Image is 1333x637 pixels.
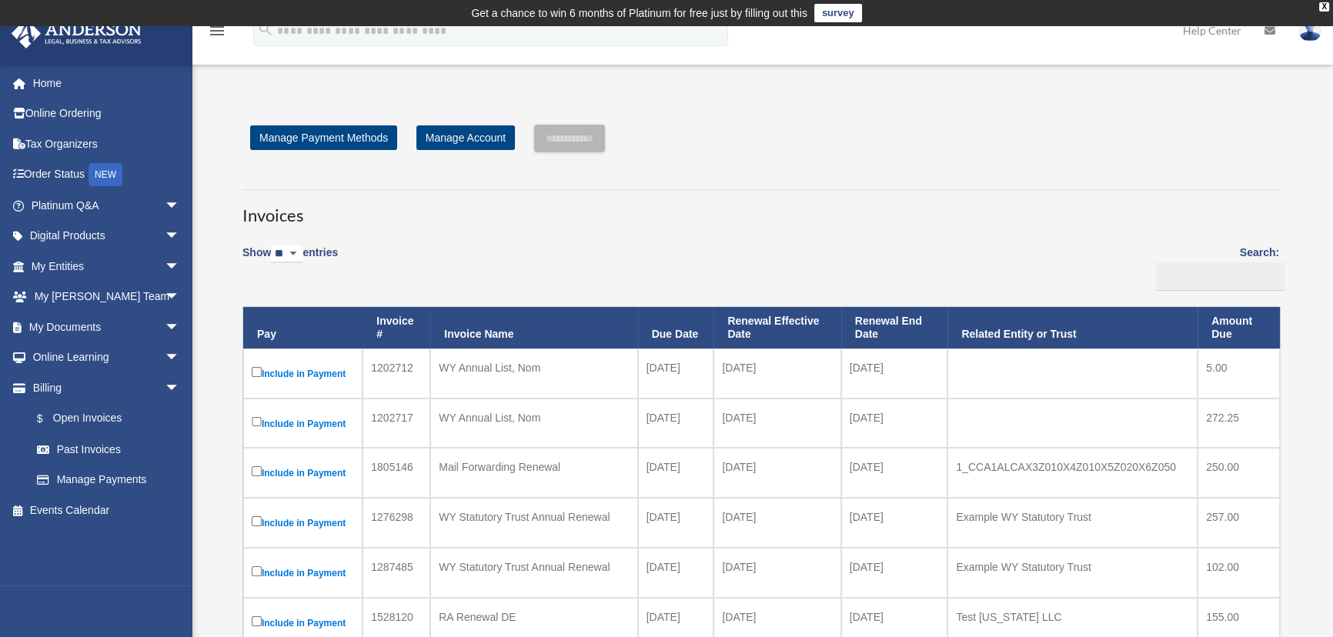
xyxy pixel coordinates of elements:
input: Include in Payment [252,417,262,427]
span: $ [45,409,53,429]
td: [DATE] [841,498,948,548]
label: Search: [1151,243,1279,291]
th: Pay: activate to sort column descending [243,307,362,349]
a: Home [11,68,203,98]
span: arrow_drop_down [165,312,195,343]
span: arrow_drop_down [165,251,195,282]
td: 1202712 [362,349,430,399]
td: [DATE] [841,548,948,598]
td: [DATE] [713,548,840,598]
td: 250.00 [1198,448,1280,498]
th: Amount Due: activate to sort column ascending [1198,307,1280,349]
a: menu [208,27,226,40]
label: Include in Payment [252,613,354,632]
a: Past Invoices [22,434,195,465]
td: [DATE] [638,399,714,449]
th: Invoice Name: activate to sort column ascending [430,307,637,349]
label: Show entries [242,243,338,278]
td: 257.00 [1198,498,1280,548]
i: menu [208,22,226,40]
i: search [257,21,274,38]
a: Manage Payment Methods [250,125,397,150]
td: [DATE] [638,498,714,548]
div: Get a chance to win 6 months of Platinum for free just by filling out this [471,4,807,22]
td: [DATE] [713,399,840,449]
label: Include in Payment [252,463,354,482]
td: [DATE] [638,349,714,399]
div: WY Statutory Trust Annual Renewal [439,556,629,578]
td: [DATE] [841,399,948,449]
input: Include in Payment [252,616,262,626]
div: NEW [89,163,122,186]
input: Include in Payment [252,367,262,377]
div: Mail Forwarding Renewal [439,456,629,478]
a: My Entitiesarrow_drop_down [11,251,203,282]
th: Related Entity or Trust: activate to sort column ascending [947,307,1198,349]
input: Include in Payment [252,566,262,576]
a: Tax Organizers [11,128,203,159]
a: My Documentsarrow_drop_down [11,312,203,342]
td: 1_CCA1ALCAX3Z010X4Z010X5Z020X6Z050 [947,448,1198,498]
td: [DATE] [638,548,714,598]
span: arrow_drop_down [165,282,195,313]
input: Include in Payment [252,466,262,476]
a: Events Calendar [11,495,203,525]
div: RA Renewal DE [439,606,629,628]
a: Manage Account [416,125,515,150]
td: [DATE] [841,349,948,399]
th: Renewal End Date: activate to sort column ascending [841,307,948,349]
label: Include in Payment [252,364,354,383]
span: arrow_drop_down [165,342,195,374]
h3: Invoices [242,189,1279,228]
label: Include in Payment [252,513,354,532]
a: Online Learningarrow_drop_down [11,342,203,373]
span: arrow_drop_down [165,221,195,252]
select: Showentries [271,245,302,263]
span: arrow_drop_down [165,372,195,404]
a: My [PERSON_NAME] Teamarrow_drop_down [11,282,203,312]
a: Billingarrow_drop_down [11,372,195,403]
td: 1276298 [362,498,430,548]
label: Include in Payment [252,563,354,582]
td: [DATE] [713,498,840,548]
td: 1202717 [362,399,430,449]
a: Platinum Q&Aarrow_drop_down [11,190,203,221]
th: Due Date: activate to sort column ascending [638,307,714,349]
a: Online Ordering [11,98,203,129]
a: survey [814,4,862,22]
a: Order StatusNEW [11,159,203,191]
a: Digital Productsarrow_drop_down [11,221,203,252]
td: [DATE] [841,448,948,498]
input: Include in Payment [252,516,262,526]
td: 102.00 [1198,548,1280,598]
th: Invoice #: activate to sort column ascending [362,307,430,349]
td: [DATE] [713,349,840,399]
div: WY Annual List, Nom [439,357,629,379]
div: WY Annual List, Nom [439,407,629,429]
img: User Pic [1298,19,1321,42]
th: Renewal Effective Date: activate to sort column ascending [713,307,840,349]
td: [DATE] [638,448,714,498]
div: WY Statutory Trust Annual Renewal [439,506,629,528]
td: 1287485 [362,548,430,598]
td: Example WY Statutory Trust [947,498,1198,548]
td: [DATE] [713,448,840,498]
a: Manage Payments [22,465,195,495]
td: 272.25 [1198,399,1280,449]
td: Example WY Statutory Trust [947,548,1198,598]
label: Include in Payment [252,414,354,433]
td: 5.00 [1198,349,1280,399]
div: close [1319,2,1329,12]
td: 1805146 [362,448,430,498]
span: arrow_drop_down [165,190,195,222]
img: Anderson Advisors Platinum Portal [7,18,146,48]
a: $Open Invoices [22,403,188,435]
input: Search: [1156,262,1285,292]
